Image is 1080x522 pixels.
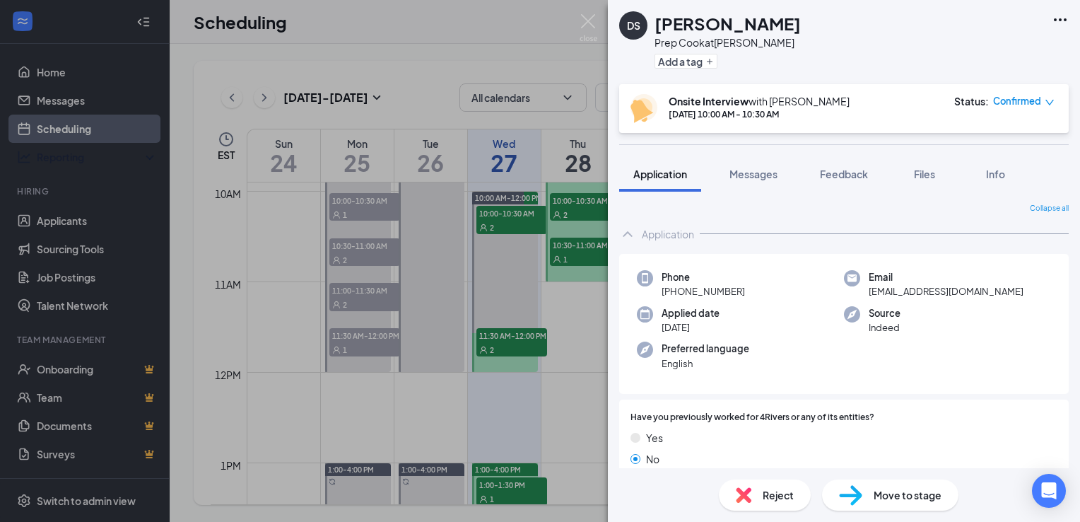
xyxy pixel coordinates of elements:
[662,342,749,356] span: Preferred language
[662,356,749,371] span: English
[705,57,714,66] svg: Plus
[669,94,850,108] div: with [PERSON_NAME]
[986,168,1005,180] span: Info
[630,411,874,424] span: Have you previously worked for 4Rivers or any of its entities?
[954,94,989,108] div: Status :
[874,487,941,503] span: Move to stage
[646,430,663,446] span: Yes
[669,95,749,108] b: Onsite Interview
[662,320,720,335] span: [DATE]
[669,108,850,120] div: [DATE] 10:00 AM - 10:30 AM
[633,168,687,180] span: Application
[655,35,801,50] div: Prep Cook at [PERSON_NAME]
[619,226,636,243] svg: ChevronUp
[655,54,717,69] button: PlusAdd a tag
[869,320,900,335] span: Indeed
[662,306,720,320] span: Applied date
[763,487,794,503] span: Reject
[820,168,868,180] span: Feedback
[642,227,694,241] div: Application
[1030,203,1069,214] span: Collapse all
[655,11,801,35] h1: [PERSON_NAME]
[869,270,1023,284] span: Email
[662,284,745,298] span: [PHONE_NUMBER]
[869,306,900,320] span: Source
[1032,474,1066,508] div: Open Intercom Messenger
[1045,98,1055,108] span: down
[646,451,659,467] span: No
[1052,11,1069,28] svg: Ellipses
[729,168,777,180] span: Messages
[627,18,640,33] div: DS
[662,270,745,284] span: Phone
[914,168,935,180] span: Files
[993,94,1041,108] span: Confirmed
[869,284,1023,298] span: [EMAIL_ADDRESS][DOMAIN_NAME]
